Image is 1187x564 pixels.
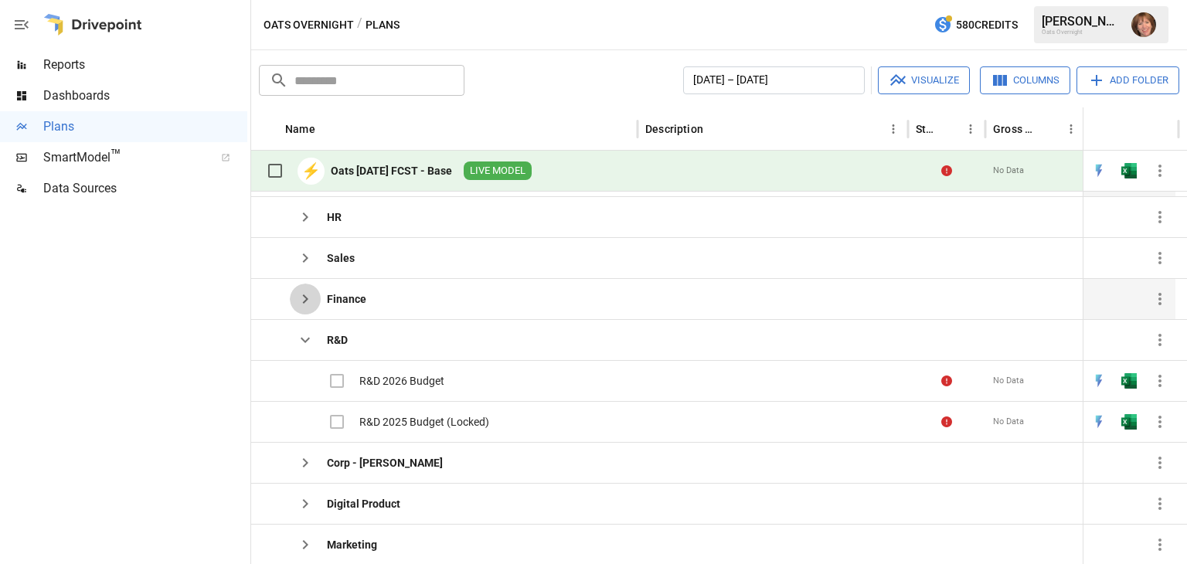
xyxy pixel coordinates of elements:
[883,118,904,140] button: Description column menu
[1042,29,1122,36] div: Oats Overnight
[683,66,865,94] button: [DATE] – [DATE]
[705,118,726,140] button: Sort
[43,56,247,74] span: Reports
[327,209,342,225] div: HR
[1076,66,1179,94] button: Add Folder
[327,250,355,266] div: Sales
[327,291,366,307] div: Finance
[285,123,315,135] div: Name
[298,158,325,185] div: ⚡
[1091,163,1107,178] div: Open in Quick Edit
[464,164,532,178] span: LIVE MODEL
[1060,118,1082,140] button: Gross Margin column menu
[1091,373,1107,389] div: Open in Quick Edit
[1042,14,1122,29] div: [PERSON_NAME]
[43,148,204,167] span: SmartModel
[1121,414,1137,430] div: Open in Excel
[927,11,1024,39] button: 580Credits
[111,146,121,165] span: ™
[993,375,1024,387] span: No Data
[327,496,400,511] div: Digital Product
[916,123,937,135] div: Status
[317,118,338,140] button: Sort
[331,163,452,178] div: Oats [DATE] FCST - Base
[993,123,1037,135] div: Gross Margin
[1039,118,1060,140] button: Sort
[993,416,1024,428] span: No Data
[1091,414,1107,430] div: Open in Quick Edit
[1154,118,1175,140] button: Sort
[327,537,377,552] div: Marketing
[264,15,354,35] button: Oats Overnight
[1121,163,1137,178] div: Open in Excel
[1121,414,1137,430] img: excel-icon.76473adf.svg
[359,414,489,430] div: R&D 2025 Budget (Locked)
[1091,373,1107,389] img: quick-edit-flash.b8aec18c.svg
[1121,163,1137,178] img: excel-icon.76473adf.svg
[1121,373,1137,389] img: excel-icon.76473adf.svg
[359,373,444,389] div: R&D 2026 Budget
[43,117,247,136] span: Plans
[960,118,981,140] button: Status column menu
[645,123,703,135] div: Description
[327,455,443,471] div: Corp - [PERSON_NAME]
[43,179,247,198] span: Data Sources
[1091,163,1107,178] img: quick-edit-flash.b8aec18c.svg
[43,87,247,105] span: Dashboards
[956,15,1018,35] span: 580 Credits
[878,66,970,94] button: Visualize
[980,66,1070,94] button: Columns
[1091,414,1107,430] img: quick-edit-flash.b8aec18c.svg
[1121,373,1137,389] div: Open in Excel
[327,332,348,348] div: R&D
[1131,12,1156,37] img: Regan Javier
[938,118,960,140] button: Sort
[357,15,362,35] div: /
[993,165,1024,177] span: No Data
[1122,3,1165,46] button: Regan Javier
